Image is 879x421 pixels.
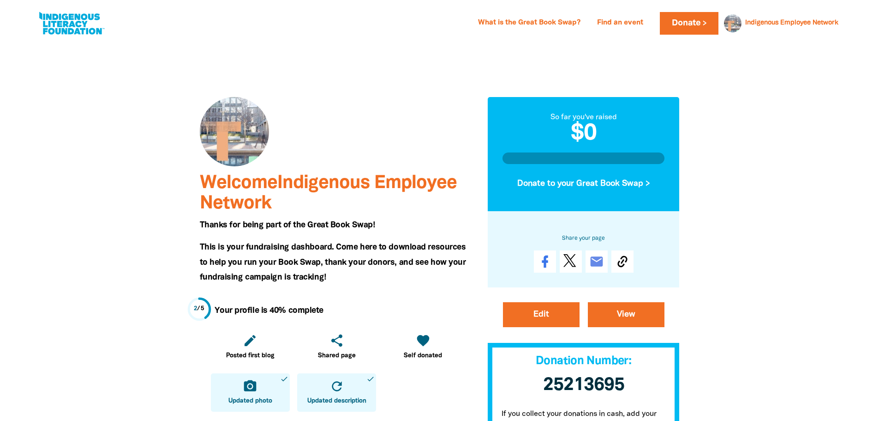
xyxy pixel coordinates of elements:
a: Donate [660,12,718,35]
strong: Your profile is 40% complete [215,307,323,314]
span: Donation Number: [536,356,631,366]
i: camera_alt [243,379,257,394]
i: done [366,375,375,383]
span: 25213695 [543,377,624,394]
a: shareShared page [297,328,376,366]
span: This is your fundraising dashboard. Come here to download resources to help you run your Book Swa... [200,244,466,281]
span: Updated photo [228,397,272,406]
a: camera_altUpdated photodone [211,373,290,412]
span: Thanks for being part of the Great Book Swap! [200,221,375,229]
div: / 5 [194,305,204,313]
i: edit [243,333,257,348]
a: Post [560,250,582,273]
i: share [329,333,344,348]
span: Self donated [404,351,442,360]
h6: Share your page [502,233,665,243]
a: View [588,302,664,327]
a: email [586,250,608,273]
a: Find an event [592,16,649,31]
a: refreshUpdated descriptiondone [297,373,376,412]
button: Donate to your Great Book Swap > [502,171,665,196]
span: Posted first blog [226,351,275,360]
a: favoriteSelf donated [383,328,462,366]
span: Welcome Indigenous Employee Network [200,175,457,212]
i: email [589,254,604,269]
button: Copy Link [611,250,634,273]
span: Shared page [318,351,356,360]
a: editPosted first blog [211,328,290,366]
a: Edit [503,302,580,327]
a: Indigenous Employee Network [745,20,838,26]
h2: $0 [502,123,665,145]
span: 2 [194,306,197,311]
span: Updated description [307,397,366,406]
div: So far you've raised [502,112,665,123]
a: Share [534,250,556,273]
a: What is the Great Book Swap? [472,16,586,31]
i: refresh [329,379,344,394]
i: done [280,375,288,383]
i: favorite [416,333,431,348]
